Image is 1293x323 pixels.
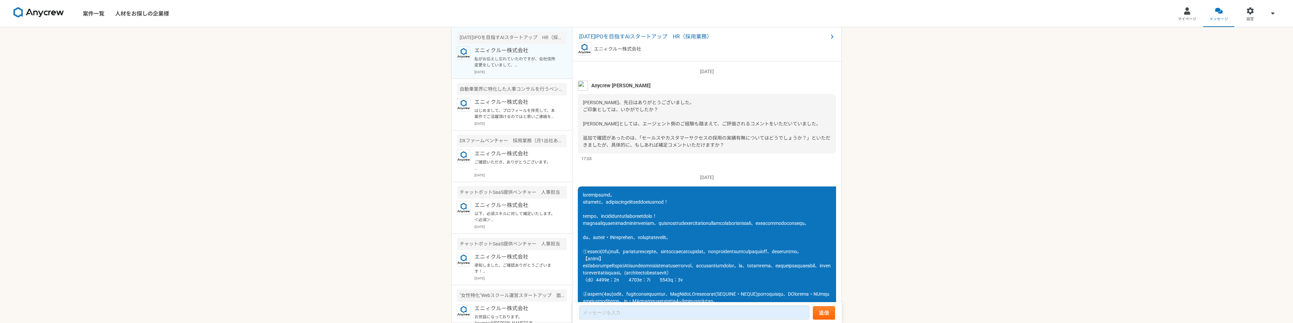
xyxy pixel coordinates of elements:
span: 設定 [1247,17,1254,22]
img: logo_text_blue_01.png [457,201,470,215]
p: [DATE] [474,69,567,75]
button: 送信 [813,306,835,320]
p: [DATE] [474,173,567,178]
p: エニィクルー株式会社 [594,46,641,53]
img: logo_text_blue_01.png [578,42,591,56]
img: logo_text_blue_01.png [457,98,470,112]
p: エニィクルー株式会社 [474,47,558,55]
img: logo_text_blue_01.png [457,47,470,60]
img: logo_text_blue_01.png [457,304,470,318]
p: エニィクルー株式会社 [474,253,558,261]
img: MHYT8150_2.jpg [578,81,588,91]
p: [DATE] [474,224,567,229]
p: 以下、必須スキルに対して補足いたします。 ＜必須＞ ・エージェントコントロールのご経験 →昨年、採用支援を始めてから現在に至るまで経験がございます。また、それまでの5年間、エージェント側として勤... [474,211,558,223]
span: メッセージ [1209,17,1228,22]
p: ご確認いただき、ありがとうございます。 それでは、また内容を詰めまして、ご連絡いたします。 引き続き、よろしくお願いいたします。 [474,159,558,171]
p: エニィクルー株式会社 [474,201,558,209]
p: エニィクルー株式会社 [474,150,558,158]
img: 8DqYSo04kwAAAAASUVORK5CYII= [13,7,64,18]
p: [DATE] [474,121,567,126]
div: チャットボットSaaS提供ベンチャー 人事担当 [457,238,567,250]
p: 私がお伝えし忘れていたのですが、会社住所変更をしていまして、 新住所：[PERSON_NAME][STREET_ADDRESS] 電話番号：[PHONE_NUMBER] になります。 お手数をお... [474,56,558,68]
p: [DATE] [578,174,836,181]
p: [DATE] [474,276,567,281]
div: [DATE]IPOを目指すAIスタートアップ HR（採用業務） [457,31,567,44]
div: 自動車業界に特化した人事コンサルを行うベンチャー企業での採用担当を募集 [457,83,567,95]
span: 17:03 [581,155,592,162]
img: logo_text_blue_01.png [457,253,470,266]
span: [PERSON_NAME]、先日はありがとうございました。 ご印象としては、いかがでしたか？ [PERSON_NAME]としては、エージェント側のご経験も踏まえて、ご評価されるコメントをいただい... [583,100,830,148]
p: エニィクルー株式会社 [474,304,558,313]
span: Anycrew [PERSON_NAME] [591,82,651,89]
p: [DATE] [578,68,836,75]
img: logo_text_blue_01.png [457,150,470,163]
div: "女性特化"Webスクール運営スタートアップ 面接業務 [457,289,567,302]
p: エニィクルー株式会社 [474,98,558,106]
div: DXファームベンチャー 採用業務（月1出社あり） [457,135,567,147]
p: はじめまして。プロフィールを拝見して、本案件でご活躍頂けるのではと思いご連絡を差し上げました。 案件ページの内容をご確認頂き、もし条件など合致されるようでしたら是非詳細をご案内できればと思います... [474,108,558,120]
div: チャットボットSaaS提供ベンチャー 人事担当 [457,186,567,199]
span: [DATE]IPOを目指すAIスタートアップ HR（採用業務） [579,33,828,41]
p: 承知しました、ご確認ありがとうございます！ ぜひ、また別件でご相談できればと思いますので、引き続き、宜しくお願いいたします。 [474,262,558,274]
span: マイページ [1178,17,1196,22]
